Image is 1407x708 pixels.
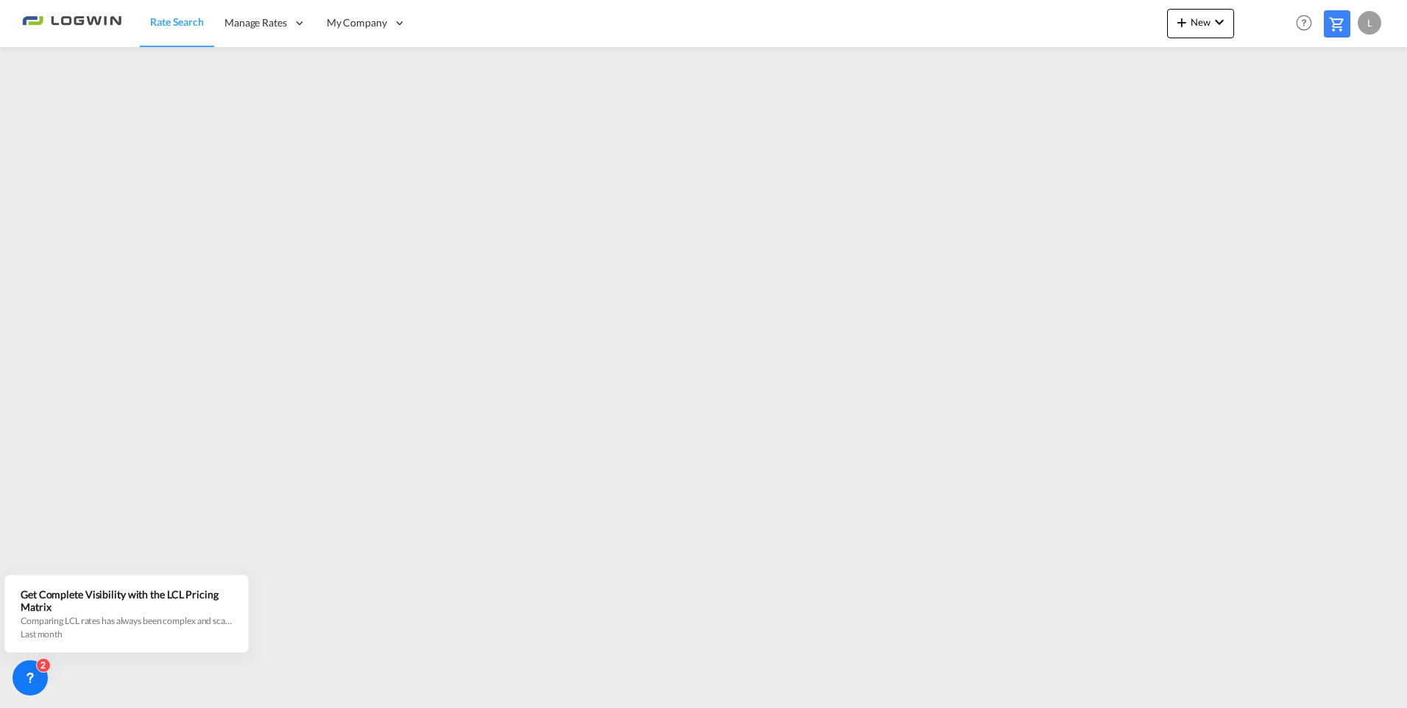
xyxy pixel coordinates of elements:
[1358,11,1381,35] div: L
[1291,10,1316,35] span: Help
[1211,13,1228,31] md-icon: icon-chevron-down
[22,7,121,40] img: 2761ae10d95411efa20a1f5e0282d2d7.png
[1291,10,1324,37] div: Help
[224,15,287,30] span: Manage Rates
[150,15,204,28] span: Rate Search
[1167,9,1234,38] button: icon-plus 400-fgNewicon-chevron-down
[1173,13,1191,31] md-icon: icon-plus 400-fg
[1173,16,1228,28] span: New
[327,15,387,30] span: My Company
